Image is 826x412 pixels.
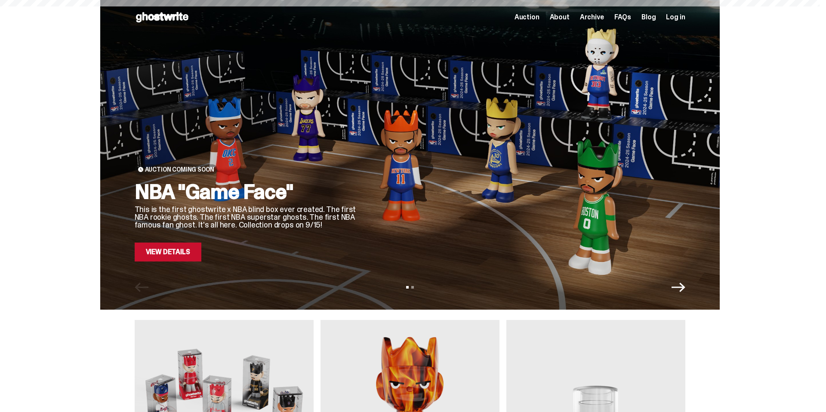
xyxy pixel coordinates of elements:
a: Log in [666,14,685,21]
a: Auction [515,14,539,21]
h2: NBA "Game Face" [135,181,358,202]
p: This is the first ghostwrite x NBA blind box ever created. The first NBA rookie ghosts. The first... [135,206,358,229]
span: Auction Coming Soon [145,166,214,173]
a: FAQs [614,14,631,21]
button: View slide 2 [411,286,414,289]
a: View Details [135,243,201,261]
a: About [550,14,570,21]
button: View slide 1 [406,286,409,289]
button: Next [672,280,685,294]
a: Blog [641,14,656,21]
a: Archive [580,14,604,21]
